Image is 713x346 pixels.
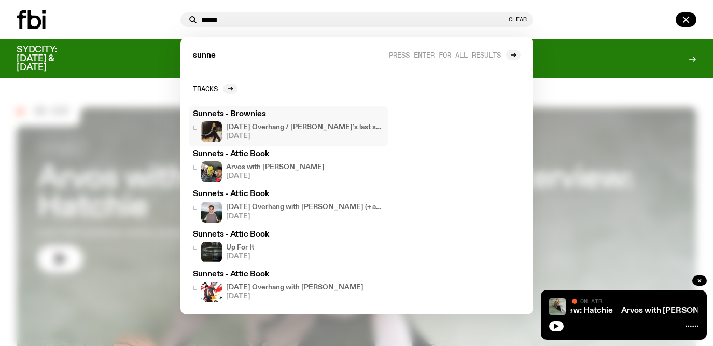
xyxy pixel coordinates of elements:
img: Girl with long hair is sitting back on the ground comfortably [549,298,566,315]
h4: Arvos with [PERSON_NAME] [226,164,325,171]
h4: Up For It [226,244,254,251]
h3: Sunnets - Attic Book [193,231,384,239]
span: On Air [580,298,602,305]
h3: Sunnets - Attic Book [193,190,384,198]
h4: [DATE] Overhang / [PERSON_NAME]’s last show !!!!!! [226,124,384,131]
a: Sunnets - Attic BookArvos with [PERSON_NAME][DATE] [189,146,388,186]
img: Digital collage featuring man in suit and tie, man in bowtie, lightning bolt, cartoon character w... [201,282,222,302]
h2: Tracks [193,85,218,92]
span: [DATE] [226,293,364,300]
h3: Sunnets - Brownies [193,110,384,118]
a: Sunnets - Attic BookUp For It[DATE] [189,227,388,267]
span: Press enter for all results [389,51,501,59]
span: [DATE] [226,133,384,140]
span: sunne [193,52,216,60]
h3: Sunnets - Attic Book [193,271,384,279]
a: Sunnets - Attic BookDigital collage featuring man in suit and tie, man in bowtie, lightning bolt,... [189,267,388,307]
img: Harrie Hastings stands in front of cloud-covered sky and rolling hills. He's wearing sunglasses a... [201,202,222,223]
span: [DATE] [226,213,384,220]
span: [DATE] [226,253,254,260]
a: Tracks [193,84,237,94]
a: Arvos with [PERSON_NAME] ✩ Interview: Hatchie [424,307,613,315]
h3: Sunnets - Attic Book [193,150,384,158]
a: Sunnets - Attic BookHarrie Hastings stands in front of cloud-covered sky and rolling hills. He's ... [189,186,388,226]
h4: [DATE] Overhang with [PERSON_NAME] (+ archive up to 2020) [226,204,384,211]
button: Clear [509,17,527,22]
h4: [DATE] Overhang with [PERSON_NAME] [226,284,364,291]
h3: SYDCITY: [DATE] & [DATE] [17,46,83,72]
span: [DATE] [226,173,325,179]
a: Press enter for all results [389,50,521,60]
a: Sunnets - Brownies[DATE] Overhang / [PERSON_NAME]’s last show !!!!!![DATE] [189,106,388,146]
